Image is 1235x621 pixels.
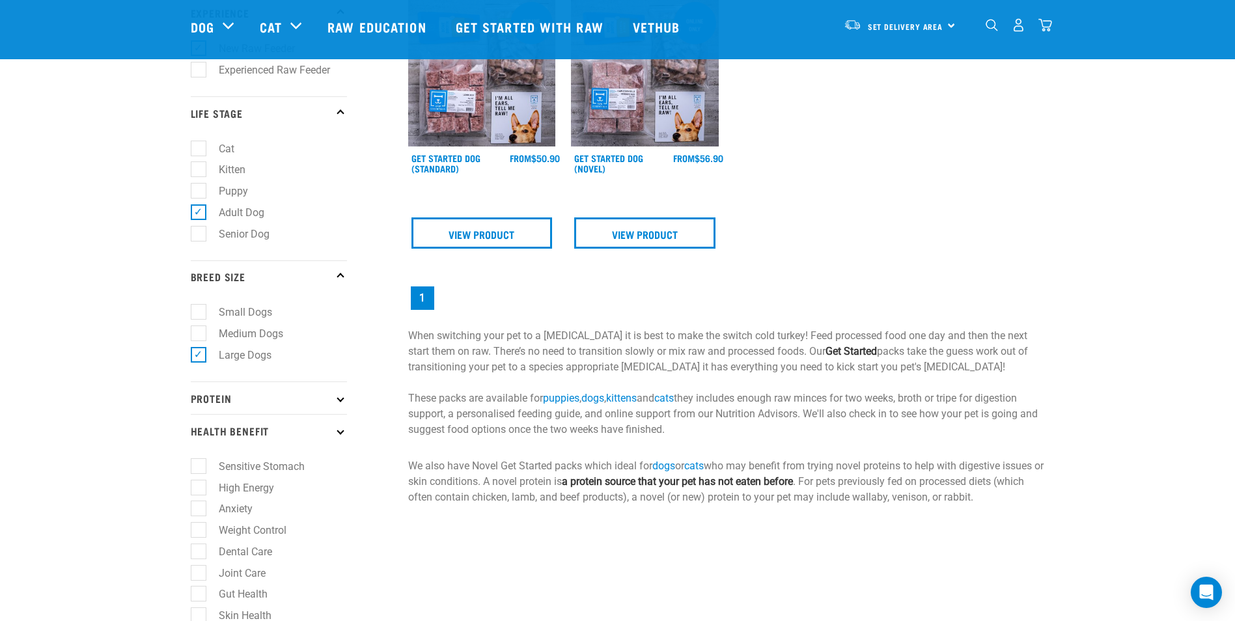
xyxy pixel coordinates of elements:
span: Set Delivery Area [868,24,943,29]
strong: a protein source that your pet has not eaten before [562,475,793,488]
label: High Energy [198,480,279,496]
p: We also have Novel Get Started packs which ideal for or who may benefit from trying novel protein... [408,458,1045,505]
div: Open Intercom Messenger [1191,577,1222,608]
label: Experienced Raw Feeder [198,62,335,78]
a: cats [684,460,704,472]
span: FROM [673,156,695,160]
p: Health Benefit [191,414,347,447]
label: Weight Control [198,522,292,538]
a: dogs [581,392,604,404]
label: Joint Care [198,565,271,581]
label: Senior Dog [198,226,275,242]
a: Page 1 [411,286,434,310]
nav: pagination [408,284,1045,312]
span: FROM [510,156,531,160]
label: Gut Health [198,586,273,602]
label: Sensitive Stomach [198,458,310,475]
p: Protein [191,381,347,414]
img: van-moving.png [844,19,861,31]
label: Cat [198,141,240,157]
img: user.png [1012,18,1025,32]
a: cats [654,392,674,404]
strong: Get Started [826,345,877,357]
p: Life Stage [191,96,347,129]
a: Raw Education [314,1,442,53]
a: kittens [606,392,637,404]
a: View Product [411,217,553,249]
a: puppies [543,392,579,404]
label: Medium Dogs [198,325,288,342]
label: Small Dogs [198,304,277,320]
a: Dog [191,17,214,36]
img: home-icon-1@2x.png [986,19,998,31]
label: Large Dogs [198,347,277,363]
div: $56.90 [673,153,723,163]
label: Anxiety [198,501,258,517]
p: When switching your pet to a [MEDICAL_DATA] it is best to make the switch cold turkey! Feed proce... [408,328,1045,437]
img: home-icon@2x.png [1038,18,1052,32]
label: Puppy [198,183,253,199]
a: Get Started Dog (Standard) [411,156,480,171]
div: $50.90 [510,153,560,163]
a: Cat [260,17,282,36]
label: Dental Care [198,544,277,560]
a: View Product [574,217,715,249]
a: Vethub [620,1,697,53]
a: Get Started Dog (Novel) [574,156,643,171]
label: Kitten [198,161,251,178]
p: Breed Size [191,260,347,293]
label: Adult Dog [198,204,270,221]
a: Get started with Raw [443,1,620,53]
a: dogs [652,460,675,472]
